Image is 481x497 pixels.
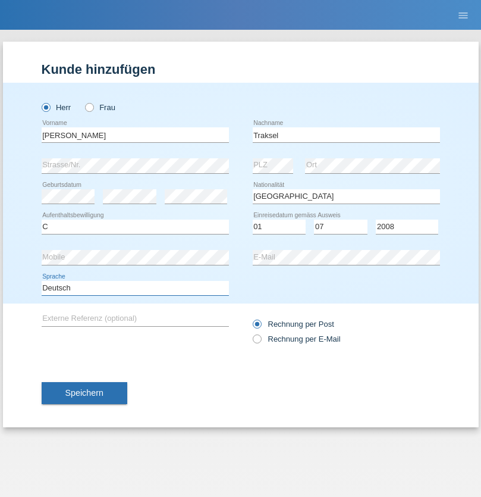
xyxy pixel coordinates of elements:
button: Speichern [42,382,127,405]
h1: Kunde hinzufügen [42,62,440,77]
a: menu [451,11,475,18]
i: menu [457,10,469,21]
label: Herr [42,103,71,112]
input: Rechnung per E-Mail [253,335,260,349]
span: Speichern [65,388,103,398]
input: Rechnung per Post [253,320,260,335]
input: Herr [42,103,49,111]
input: Frau [85,103,93,111]
label: Rechnung per E-Mail [253,335,341,343]
label: Rechnung per Post [253,320,334,329]
label: Frau [85,103,115,112]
